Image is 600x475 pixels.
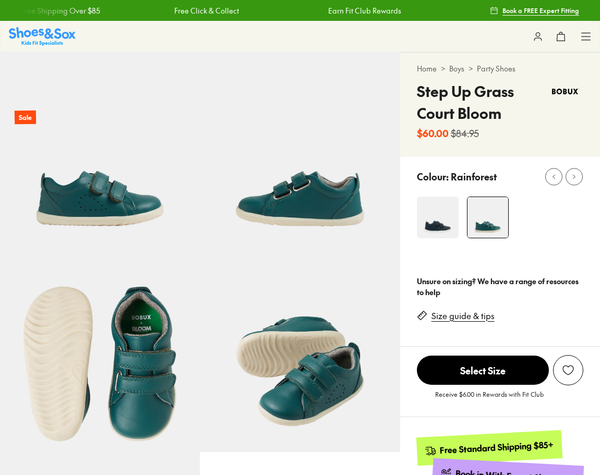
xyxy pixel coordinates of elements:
img: 7-532077_1 [200,252,400,452]
a: Book a FREE Expert Fitting [490,1,579,20]
a: Free Click & Collect [174,5,239,16]
a: Boys [449,63,464,74]
h4: Step Up Grass Court Bloom [417,80,548,124]
button: Add to Wishlist [553,355,583,385]
b: $60.00 [417,126,449,140]
div: > > [417,63,583,74]
p: Rainforest [451,169,497,184]
button: Select Size [417,355,549,385]
a: Home [417,63,437,74]
a: Size guide & tips [431,310,495,322]
a: Free Shipping Over $85 [21,5,100,16]
p: Receive $6.00 in Rewards with Fit Club [435,389,544,408]
span: Book a FREE Expert Fitting [502,6,579,15]
img: 5-532075_1 [200,52,400,252]
a: Shoes & Sox [9,27,76,45]
a: Free Standard Shipping $85+ [416,430,562,466]
img: SNS_Logo_Responsive.svg [9,27,76,45]
img: Vendor logo [548,80,583,103]
div: Free Standard Shipping $85+ [439,439,554,456]
p: Colour: [417,169,449,184]
img: 4-501615_1 [417,197,459,238]
a: Party Shoes [477,63,515,74]
s: $84.95 [451,126,479,140]
img: 4-532074_1 [467,197,508,238]
p: Sale [15,111,36,125]
div: Unsure on sizing? We have a range of resources to help [417,276,583,298]
span: Select Size [417,356,549,385]
a: Earn Fit Club Rewards [328,5,401,16]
